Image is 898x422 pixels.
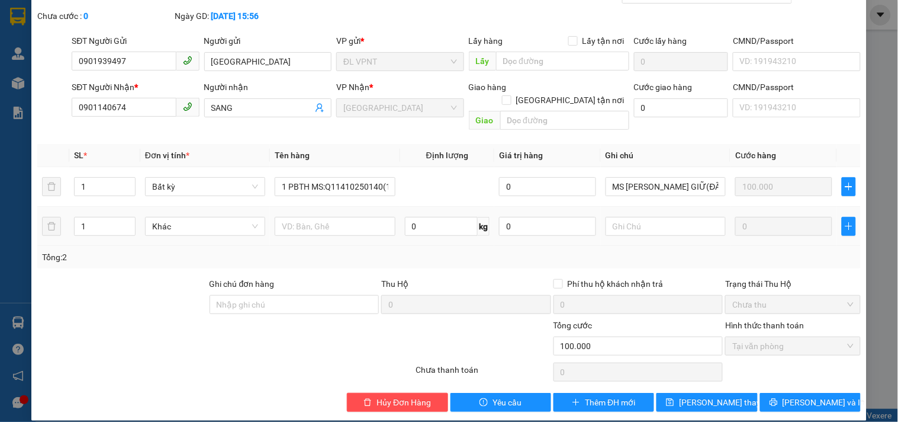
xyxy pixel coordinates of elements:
span: plus [572,398,580,408]
span: Thêm ĐH mới [585,396,635,409]
img: logo.jpg [15,15,74,74]
input: VD: Bàn, Ghế [275,177,395,196]
input: 0 [735,217,832,236]
img: logo.jpg [128,15,157,43]
span: phone [183,102,192,111]
label: Ghi chú đơn hàng [210,279,275,289]
input: Ghi Chú [606,217,726,236]
div: Ngày GD: [175,9,310,23]
input: Cước giao hàng [634,98,729,117]
div: CMND/Passport [733,81,860,94]
span: Giá trị hàng [499,151,543,160]
span: Lấy [469,52,496,71]
div: Chưa cước : [37,9,172,23]
div: Chưa thanh toán [414,363,552,384]
span: Tên hàng [275,151,310,160]
input: Dọc đường [500,111,629,130]
span: Khác [152,218,258,235]
span: Tổng cước [553,321,593,330]
input: 0 [735,177,832,196]
span: Thu Hộ [381,279,408,289]
span: Cước hàng [735,151,776,160]
button: exclamation-circleYêu cầu [450,393,551,412]
span: kg [478,217,490,236]
label: Cước giao hàng [634,82,693,92]
li: (c) 2017 [99,56,163,71]
div: Người gửi [204,34,331,47]
span: delete [363,398,372,408]
input: Cước lấy hàng [634,52,729,71]
div: SĐT Người Gửi [72,34,199,47]
button: plus [842,177,856,196]
span: plus [842,222,855,231]
b: [DOMAIN_NAME] [99,45,163,55]
div: VP gửi [336,34,464,47]
button: delete [42,217,61,236]
div: Tổng: 2 [42,251,347,264]
span: Giao hàng [469,82,507,92]
span: exclamation-circle [479,398,488,408]
span: ĐL Quận 1 [343,99,456,117]
button: plusThêm ĐH mới [553,393,654,412]
span: [PERSON_NAME] và In [783,396,865,409]
span: Giao [469,111,500,130]
b: [DATE] 15:56 [211,11,259,21]
span: save [666,398,674,408]
span: phone [183,56,192,65]
div: Trạng thái Thu Hộ [725,277,860,290]
div: Người nhận [204,81,331,94]
div: SĐT Người Nhận [72,81,199,94]
span: Đơn vị tính [145,151,189,160]
div: CMND/Passport [733,34,860,47]
b: Gửi khách hàng [73,17,117,73]
button: delete [42,177,61,196]
label: Hình thức thanh toán [725,321,804,330]
input: Dọc đường [496,52,629,71]
span: Lấy tận nơi [578,34,629,47]
span: Bất kỳ [152,178,258,196]
span: printer [770,398,778,408]
b: 0 [83,11,88,21]
span: [GEOGRAPHIC_DATA] tận nơi [511,94,629,107]
span: Tại văn phòng [732,337,853,355]
input: Ghi chú đơn hàng [210,295,379,314]
span: VP Nhận [336,82,369,92]
span: Yêu cầu [493,396,522,409]
span: plus [842,182,855,191]
button: printer[PERSON_NAME] và In [760,393,861,412]
label: Cước lấy hàng [634,36,687,46]
span: SL [74,151,83,160]
button: deleteHủy Đơn Hàng [347,393,448,412]
button: plus [842,217,856,236]
input: VD: Bàn, Ghế [275,217,395,236]
button: save[PERSON_NAME] thay đổi [656,393,757,412]
span: Định lượng [426,151,468,160]
input: Ghi Chú [606,177,726,196]
b: Phúc An Express [15,76,62,153]
span: Hủy Đơn Hàng [376,396,431,409]
span: Lấy hàng [469,36,503,46]
span: [PERSON_NAME] thay đổi [679,396,774,409]
th: Ghi chú [601,144,730,167]
span: Chưa thu [732,296,853,314]
span: user-add [315,103,324,113]
span: Phí thu hộ khách nhận trả [563,277,668,290]
span: ĐL VPNT [343,53,456,71]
